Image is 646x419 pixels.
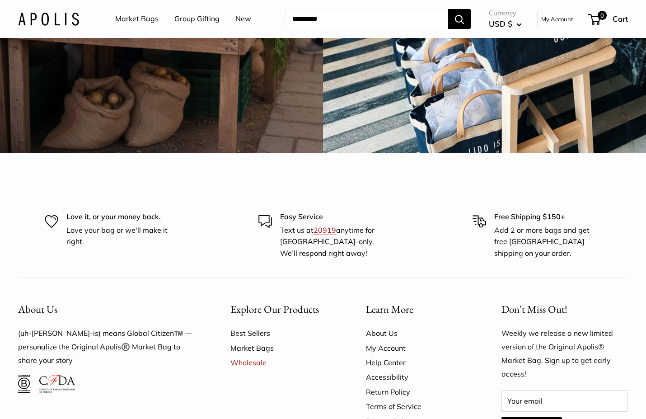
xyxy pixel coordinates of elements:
a: My Account [541,14,573,24]
p: Don't Miss Out! [501,301,628,318]
button: Learn More [366,301,470,318]
p: Love your bag or we'll make it right. [66,225,173,248]
button: About Us [18,301,199,318]
a: 20919 [314,226,336,235]
p: Love it, or your money back. [66,211,173,223]
button: USD $ [489,17,522,31]
button: Explore Our Products [230,301,334,318]
img: Council of Fashion Designers of America Member [39,375,75,393]
a: About Us [366,326,470,340]
img: Certified B Corporation [18,375,30,393]
span: About Us [18,302,57,316]
a: Wholesale [230,355,334,370]
p: Weekly we release a new limited version of the Original Apolis® Market Bag. Sign up to get early ... [501,327,628,381]
a: Group Gifting [174,12,220,26]
a: Market Bags [115,12,159,26]
p: Text us at anytime for [GEOGRAPHIC_DATA]-only. We’ll respond right away! [280,225,387,259]
span: Cart [613,14,628,24]
p: Free Shipping $150+ [494,211,601,223]
input: Search... [285,9,448,29]
a: Return Policy [366,385,470,399]
img: Apolis [18,12,79,25]
a: New [235,12,251,26]
button: Search [448,9,471,29]
a: Help Center [366,355,470,370]
span: Learn More [366,302,413,316]
p: (uh-[PERSON_NAME]-is) means Global Citizen™️ — personalize the Original Apolis®️ Market Bag to sh... [18,327,199,367]
p: Add 2 or more bags and get free [GEOGRAPHIC_DATA] shipping on your order. [494,225,601,259]
span: USD $ [489,19,512,28]
a: Terms of Service [366,399,470,414]
span: Explore Our Products [230,302,319,316]
a: Best Sellers [230,326,334,340]
a: My Account [366,341,470,355]
p: Easy Service [280,211,387,223]
span: Currency [489,7,522,19]
a: 0 Cart [589,12,628,26]
a: Market Bags [230,341,334,355]
span: 0 [598,11,607,20]
a: Accessibility [366,370,470,384]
